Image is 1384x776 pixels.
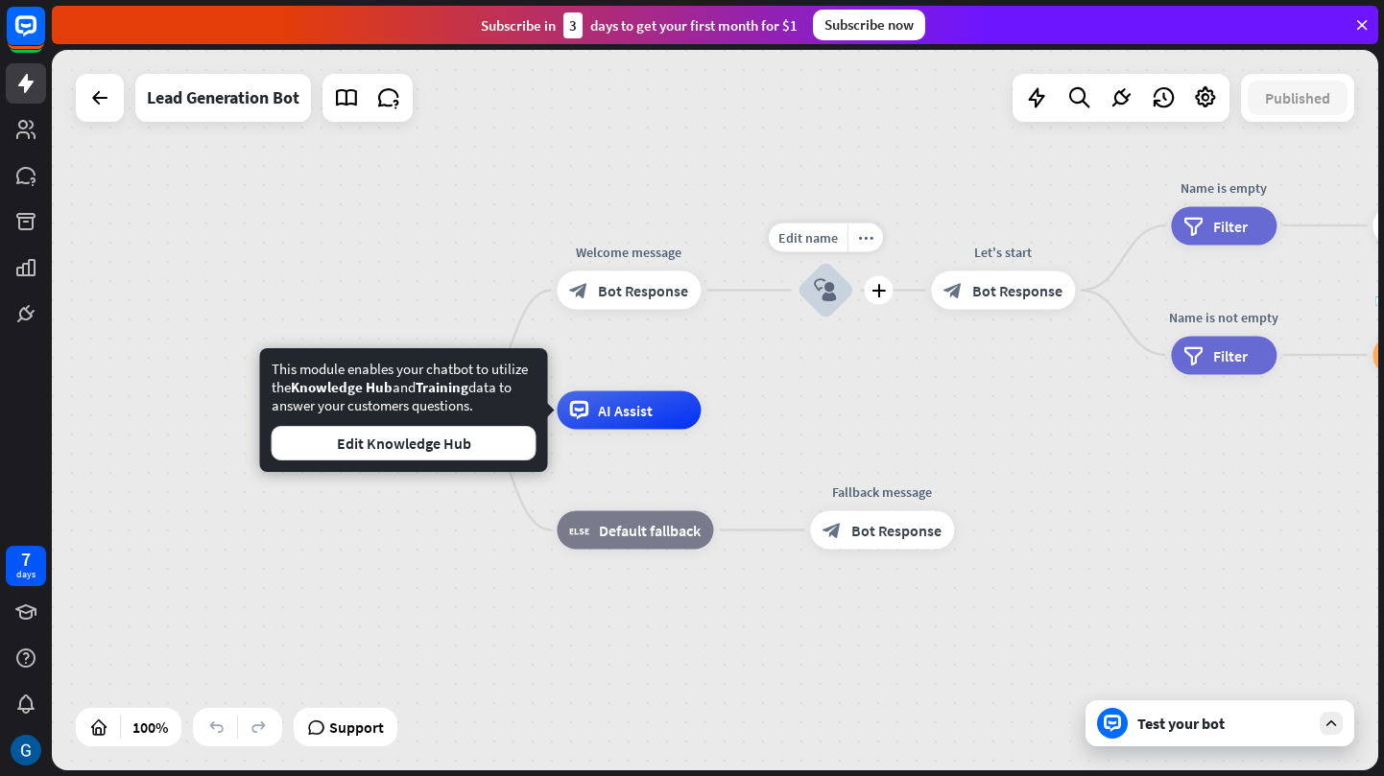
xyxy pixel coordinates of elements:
[569,281,588,300] i: block_bot_response
[943,281,963,300] i: block_bot_response
[598,401,653,420] span: AI Assist
[1157,177,1291,197] div: Name is empty
[598,281,688,300] span: Bot Response
[272,360,537,460] div: This module enables your chatbot to utilize the and data to answer your customers questions.
[147,74,299,122] div: Lead Generation Bot
[972,281,1062,300] span: Bot Response
[858,230,873,245] i: more_horiz
[1248,81,1348,115] button: Published
[871,284,886,297] i: plus
[481,12,798,38] div: Subscribe in days to get your first month for $1
[1213,345,1248,364] span: Filter
[6,546,46,586] a: 7 days
[851,521,942,540] span: Bot Response
[1157,307,1291,326] div: Name is not empty
[778,229,838,247] span: Edit name
[1213,216,1248,235] span: Filter
[1183,216,1204,235] i: filter
[1183,345,1204,364] i: filter
[127,712,174,742] div: 100%
[796,482,968,502] div: Fallback message
[542,243,715,262] div: Welcome message
[416,378,468,396] span: Training
[1137,714,1310,733] div: Test your bot
[15,8,73,65] button: Open LiveChat chat widget
[813,10,925,40] div: Subscribe now
[823,521,842,540] i: block_bot_response
[814,279,837,302] i: block_user_input
[599,521,701,540] span: Default fallback
[21,551,31,568] div: 7
[563,12,583,38] div: 3
[291,378,393,396] span: Knowledge Hub
[16,568,36,581] div: days
[917,243,1089,262] div: Let's start
[272,426,537,460] button: Edit Knowledge Hub
[329,712,384,742] span: Support
[569,521,589,540] i: block_fallback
